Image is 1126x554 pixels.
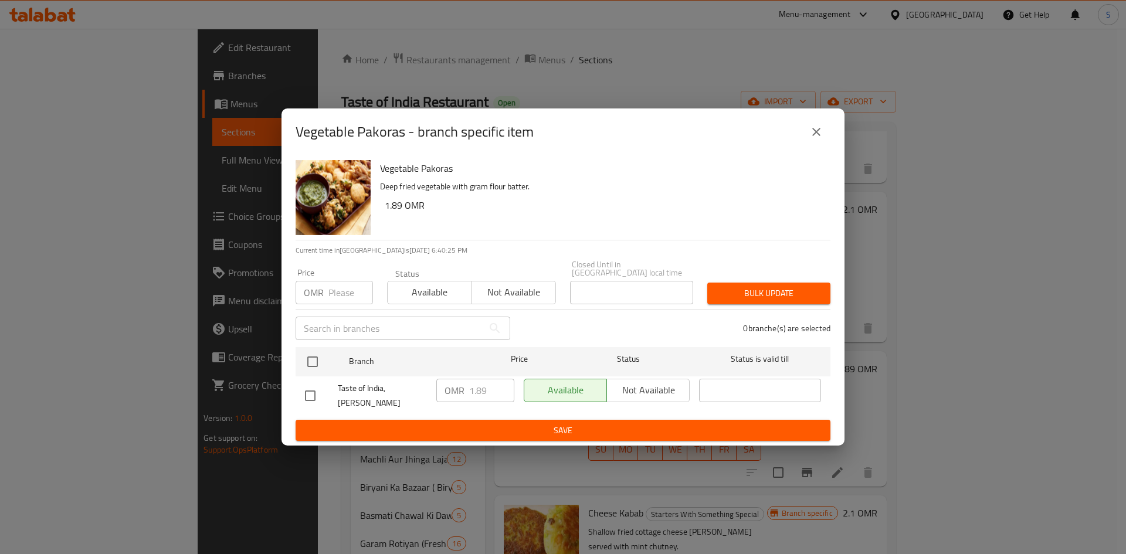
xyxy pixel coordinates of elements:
p: Deep fried vegetable with gram flour batter. [380,179,821,194]
span: Available [392,284,467,301]
span: Status [568,352,690,366]
span: Taste of India, [PERSON_NAME] [338,381,427,410]
h6: Vegetable Pakoras [380,160,821,176]
span: Branch [349,354,471,369]
span: Price [480,352,558,366]
p: Current time in [GEOGRAPHIC_DATA] is [DATE] 6:40:25 PM [296,245,830,256]
input: Please enter price [469,379,514,402]
button: Bulk update [707,283,830,304]
span: Status is valid till [699,352,821,366]
button: Available [387,281,472,304]
img: Vegetable Pakoras [296,160,371,235]
h6: 1.89 OMR [385,197,821,213]
span: Save [305,423,821,438]
span: Bulk update [717,286,821,301]
button: close [802,118,830,146]
button: Not available [471,281,555,304]
span: Not available [476,284,551,301]
input: Please enter price [328,281,373,304]
input: Search in branches [296,317,483,340]
h2: Vegetable Pakoras - branch specific item [296,123,534,141]
p: OMR [445,383,464,397]
p: 0 branche(s) are selected [743,322,830,334]
p: OMR [304,286,324,300]
button: Save [296,420,830,441]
